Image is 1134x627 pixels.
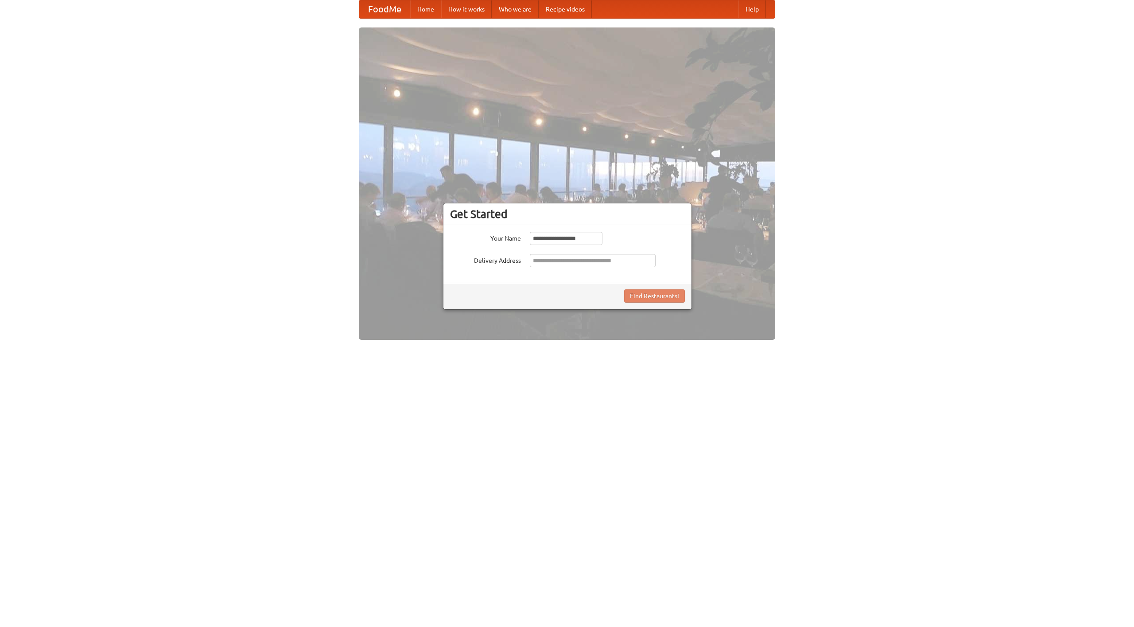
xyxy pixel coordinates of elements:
a: Recipe videos [539,0,592,18]
a: Help [738,0,766,18]
a: FoodMe [359,0,410,18]
label: Your Name [450,232,521,243]
button: Find Restaurants! [624,289,685,303]
a: How it works [441,0,492,18]
a: Home [410,0,441,18]
a: Who we are [492,0,539,18]
h3: Get Started [450,207,685,221]
label: Delivery Address [450,254,521,265]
